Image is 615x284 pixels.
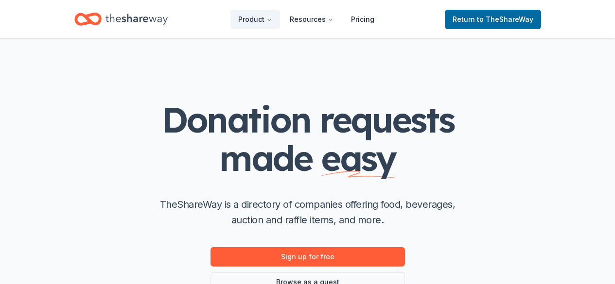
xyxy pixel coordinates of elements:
span: to TheShareWay [477,15,533,23]
button: Product [230,10,280,29]
a: Returnto TheShareWay [445,10,541,29]
p: TheShareWay is a directory of companies offering food, beverages, auction and raffle items, and m... [152,197,463,228]
span: Return [453,14,533,25]
h1: Donation requests made [113,100,502,177]
a: Pricing [343,10,382,29]
a: Sign up for free [211,247,405,267]
span: easy [321,136,396,180]
nav: Main [230,8,382,31]
button: Resources [282,10,341,29]
a: Home [74,8,168,31]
